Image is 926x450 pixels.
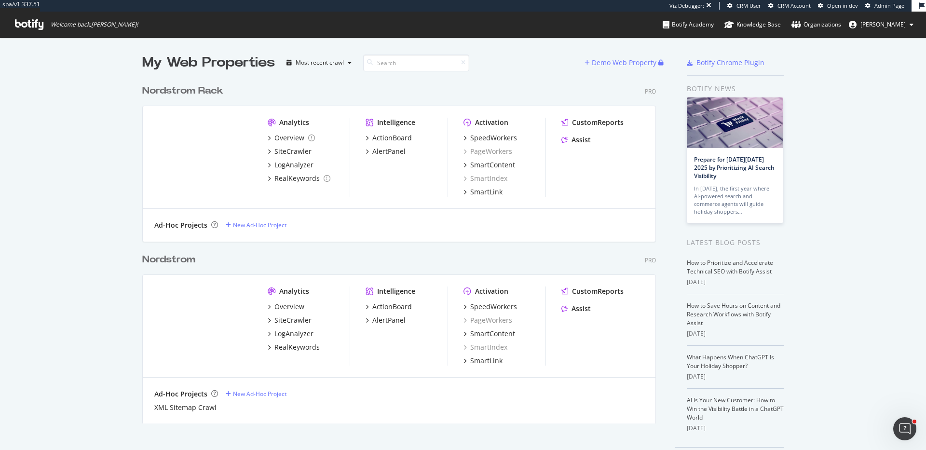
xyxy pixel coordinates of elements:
a: Nordstrom Rack [142,84,227,98]
div: Most recent crawl [296,60,344,66]
div: grid [142,72,664,423]
div: Ad-Hoc Projects [154,220,207,230]
div: Activation [475,118,508,127]
a: SmartLink [463,356,503,366]
div: Latest Blog Posts [687,237,784,248]
a: Assist [561,304,591,314]
img: nordstromrack.com [154,118,252,196]
a: SmartLink [463,187,503,197]
a: SiteCrawler [268,147,312,156]
div: SmartLink [470,187,503,197]
a: SmartContent [463,329,515,339]
a: PageWorkers [463,147,512,156]
div: [DATE] [687,372,784,381]
div: Intelligence [377,286,415,296]
input: Search [363,55,469,71]
div: Analytics [279,286,309,296]
a: Botify Academy [663,12,714,38]
a: Organizations [791,12,841,38]
a: What Happens When ChatGPT Is Your Holiday Shopper? [687,353,774,370]
div: Botify Chrome Plugin [696,58,764,68]
img: Nordstrom.com [154,286,252,365]
a: RealKeywords [268,342,320,352]
a: How to Save Hours on Content and Research Workflows with Botify Assist [687,301,780,327]
div: Demo Web Property [592,58,656,68]
span: CRM User [736,2,761,9]
div: SmartLink [470,356,503,366]
a: SpeedWorkers [463,302,517,312]
div: SpeedWorkers [470,302,517,312]
a: Overview [268,133,315,143]
a: Prepare for [DATE][DATE] 2025 by Prioritizing AI Search Visibility [694,155,775,180]
iframe: Intercom live chat [893,417,916,440]
div: LogAnalyzer [274,329,313,339]
div: Botify Academy [663,20,714,29]
div: Intelligence [377,118,415,127]
span: Open in dev [827,2,858,9]
a: Nordstrom [142,253,199,267]
div: Activation [475,286,508,296]
div: New Ad-Hoc Project [233,221,286,229]
div: Overview [274,302,304,312]
div: [DATE] [687,278,784,286]
a: LogAnalyzer [268,160,313,170]
div: Pro [645,256,656,264]
button: Most recent crawl [283,55,355,70]
span: Welcome back, [PERSON_NAME] ! [51,21,138,28]
div: RealKeywords [274,342,320,352]
a: LogAnalyzer [268,329,313,339]
div: Pro [645,87,656,95]
div: LogAnalyzer [274,160,313,170]
a: Demo Web Property [585,58,658,67]
a: ActionBoard [366,133,412,143]
a: How to Prioritize and Accelerate Technical SEO with Botify Assist [687,259,773,275]
div: [DATE] [687,329,784,338]
a: Open in dev [818,2,858,10]
div: CustomReports [572,118,624,127]
div: SpeedWorkers [470,133,517,143]
div: CustomReports [572,286,624,296]
div: AlertPanel [372,315,406,325]
a: SpeedWorkers [463,133,517,143]
a: SmartIndex [463,174,507,183]
a: CRM User [727,2,761,10]
a: PageWorkers [463,315,512,325]
div: New Ad-Hoc Project [233,390,286,398]
a: AlertPanel [366,315,406,325]
button: Demo Web Property [585,55,658,70]
div: [DATE] [687,424,784,433]
div: Nordstrom [142,253,195,267]
a: Assist [561,135,591,145]
div: SiteCrawler [274,315,312,325]
div: Knowledge Base [724,20,781,29]
a: AlertPanel [366,147,406,156]
a: RealKeywords [268,174,330,183]
a: XML Sitemap Crawl [154,403,217,412]
a: Knowledge Base [724,12,781,38]
a: Admin Page [865,2,904,10]
div: SmartContent [470,329,515,339]
button: [PERSON_NAME] [841,17,921,32]
div: Ad-Hoc Projects [154,389,207,399]
div: In [DATE], the first year where AI-powered search and commerce agents will guide holiday shoppers… [694,185,776,216]
div: Botify news [687,83,784,94]
div: AlertPanel [372,147,406,156]
a: ActionBoard [366,302,412,312]
span: Admin Page [874,2,904,9]
a: CustomReports [561,286,624,296]
a: AI Is Your New Customer: How to Win the Visibility Battle in a ChatGPT World [687,396,784,422]
div: Nordstrom Rack [142,84,223,98]
div: My Web Properties [142,53,275,72]
div: ActionBoard [372,302,412,312]
a: Botify Chrome Plugin [687,58,764,68]
div: Analytics [279,118,309,127]
div: ActionBoard [372,133,412,143]
a: New Ad-Hoc Project [226,390,286,398]
a: SmartIndex [463,342,507,352]
div: Assist [572,135,591,145]
div: Organizations [791,20,841,29]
